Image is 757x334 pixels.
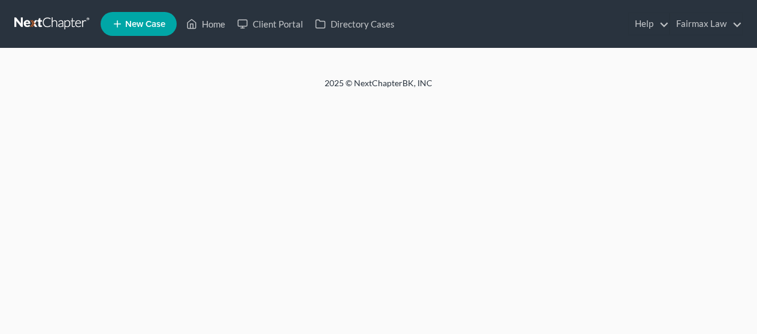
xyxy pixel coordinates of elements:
[231,13,309,35] a: Client Portal
[37,77,720,99] div: 2025 © NextChapterBK, INC
[629,13,669,35] a: Help
[180,13,231,35] a: Home
[309,13,401,35] a: Directory Cases
[101,12,177,36] new-legal-case-button: New Case
[670,13,742,35] a: Fairmax Law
